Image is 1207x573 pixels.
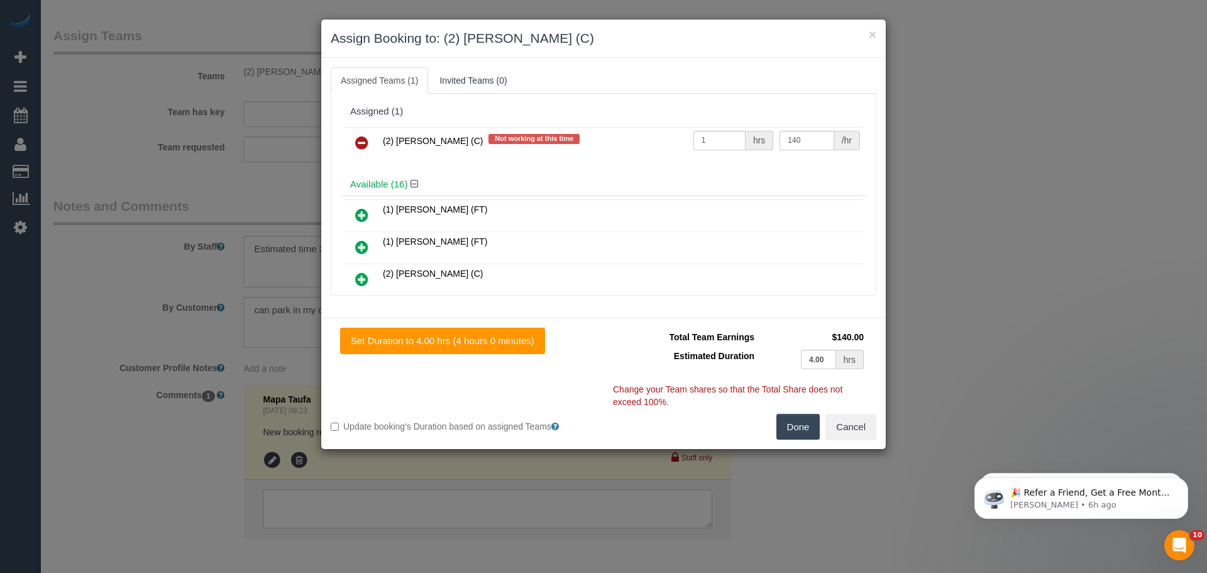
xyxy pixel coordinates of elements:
iframe: Intercom live chat [1164,530,1194,560]
div: hrs [746,131,773,150]
a: Assigned Teams (1) [331,67,428,94]
span: (2) [PERSON_NAME] (C) [383,136,483,146]
span: (1) [PERSON_NAME] (FT) [383,236,487,247]
button: × [869,28,876,41]
iframe: Intercom notifications message [956,451,1207,539]
a: Invited Teams (0) [429,67,517,94]
td: $140.00 [758,328,867,347]
span: Not working at this time [488,134,580,144]
div: Assigned (1) [350,106,857,117]
span: (2) [PERSON_NAME] (C) [383,269,483,279]
button: Cancel [825,414,876,440]
label: Update booking's Duration based on assigned Teams [331,420,594,433]
span: 10 [1190,530,1204,540]
div: hrs [836,350,864,369]
h4: Available (16) [350,179,857,190]
input: Update booking's Duration based on assigned Teams [331,423,339,431]
button: Set Duration to 4.00 hrs (4 hours 0 minutes) [340,328,545,354]
h3: Assign Booking to: (2) [PERSON_NAME] (C) [331,29,876,48]
span: (1) [PERSON_NAME] (FT) [383,204,487,214]
span: Estimated Duration [674,351,754,361]
div: /hr [834,131,860,150]
td: Total Team Earnings [613,328,758,347]
button: Done [776,414,820,440]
